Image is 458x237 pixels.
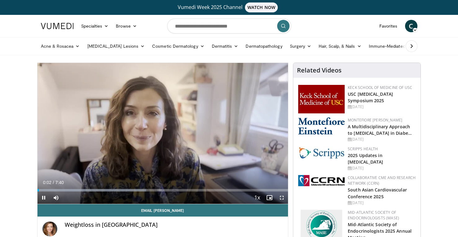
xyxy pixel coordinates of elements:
[297,67,342,74] h4: Related Videos
[348,210,399,221] a: Mid-Atlantic Society of Endocrinologists (MASE)
[348,137,416,142] div: [DATE]
[348,146,378,151] a: Scripps Health
[167,19,291,33] input: Search topics, interventions
[405,20,417,32] a: C
[348,85,412,90] a: Keck School of Medicine of USC
[276,191,288,204] button: Fullscreen
[77,20,112,32] a: Specialties
[37,63,288,204] video-js: Video Player
[41,23,74,29] img: VuMedi Logo
[42,2,417,12] a: Vumedi Week 2025 ChannelWATCH NOW
[37,191,50,204] button: Pause
[348,152,383,165] a: 2025 Updates in [MEDICAL_DATA]
[348,104,416,110] div: [DATE]
[365,40,415,52] a: Immune-Mediated
[251,191,263,204] button: Playback Rate
[348,117,402,123] a: Montefiore [PERSON_NAME]
[65,222,283,228] h4: Weightloss in [GEOGRAPHIC_DATA]
[376,20,401,32] a: Favorites
[348,200,416,206] div: [DATE]
[263,191,276,204] button: Enable picture-in-picture mode
[112,20,141,32] a: Browse
[298,117,345,134] img: b0142b4c-93a1-4b58-8f91-5265c282693c.png.150x105_q85_autocrop_double_scale_upscale_version-0.2.png
[53,180,54,185] span: /
[42,222,57,236] img: Avatar
[84,40,149,52] a: [MEDICAL_DATA] Lesions
[298,146,345,159] img: c9f2b0b7-b02a-4276-a72a-b0cbb4230bc1.jpg.150x105_q85_autocrop_double_scale_upscale_version-0.2.jpg
[50,191,62,204] button: Mute
[348,91,393,103] a: USC [MEDICAL_DATA] Symposium 2025
[242,40,286,52] a: Dermatopathology
[208,40,242,52] a: Dermatitis
[348,175,416,186] a: Collaborative CME and Research Network (CCRN)
[315,40,365,52] a: Hair, Scalp, & Nails
[148,40,208,52] a: Cosmetic Dermatology
[298,85,345,113] img: 7b941f1f-d101-407a-8bfa-07bd47db01ba.png.150x105_q85_autocrop_double_scale_upscale_version-0.2.jpg
[245,2,278,12] span: WATCH NOW
[37,189,288,191] div: Progress Bar
[55,180,64,185] span: 7:40
[348,165,416,171] div: [DATE]
[348,187,407,199] a: South Asian Cardiovascular Conference 2025
[286,40,315,52] a: Surgery
[37,204,288,217] a: Email [PERSON_NAME]
[298,175,345,186] img: a04ee3ba-8487-4636-b0fb-5e8d268f3737.png.150x105_q85_autocrop_double_scale_upscale_version-0.2.png
[43,180,51,185] span: 0:02
[37,40,84,52] a: Acne & Rosacea
[348,124,412,136] a: A Multidisciplinary Approach to [MEDICAL_DATA] in Diabe…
